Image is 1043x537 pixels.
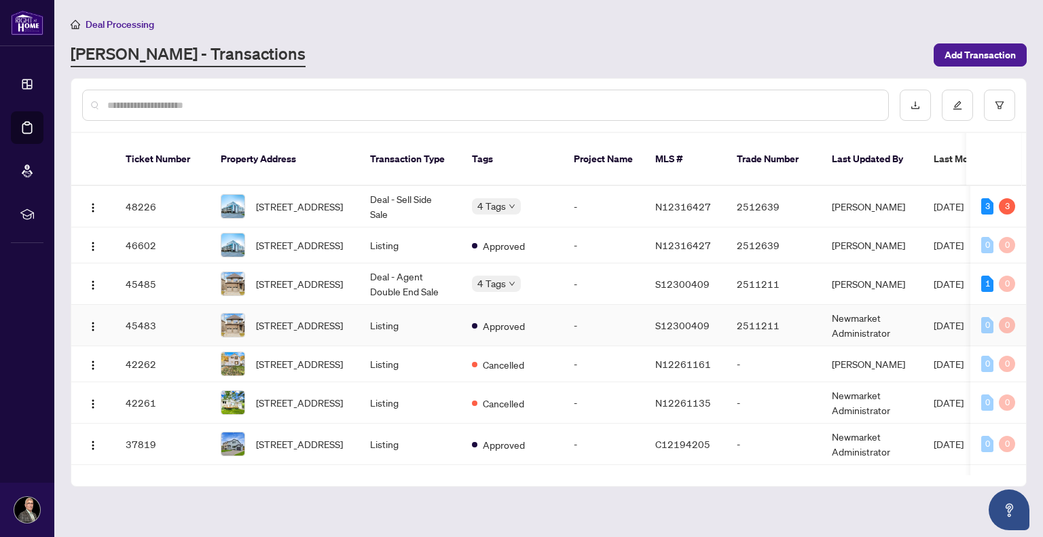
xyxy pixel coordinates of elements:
td: Listing [359,227,461,263]
th: Tags [461,133,563,186]
button: Logo [82,433,104,455]
td: 45483 [115,305,210,346]
span: [STREET_ADDRESS] [256,276,343,291]
td: Deal - Sell Side Sale [359,186,461,227]
th: Last Updated By [821,133,923,186]
span: 4 Tags [477,276,506,291]
td: 2512639 [726,227,821,263]
th: Project Name [563,133,644,186]
td: 48226 [115,186,210,227]
span: S12300409 [655,319,710,331]
span: home [71,20,80,29]
td: 42262 [115,346,210,382]
div: 0 [999,276,1015,292]
span: [STREET_ADDRESS] [256,199,343,214]
span: [STREET_ADDRESS] [256,395,343,410]
span: Add Transaction [945,44,1016,66]
img: thumbnail-img [221,234,244,257]
span: [STREET_ADDRESS] [256,356,343,371]
img: thumbnail-img [221,432,244,456]
span: filter [995,100,1004,110]
img: Logo [88,241,98,252]
img: logo [11,10,43,35]
button: Logo [82,314,104,336]
td: Newmarket Administrator [821,305,923,346]
td: [PERSON_NAME] [821,346,923,382]
div: 0 [999,237,1015,253]
td: - [563,346,644,382]
div: 3 [981,198,993,215]
img: Logo [88,360,98,371]
div: 3 [999,198,1015,215]
td: Deal - Agent Double End Sale [359,263,461,305]
img: thumbnail-img [221,195,244,218]
td: Newmarket Administrator [821,424,923,465]
td: 46602 [115,227,210,263]
img: Logo [88,399,98,409]
td: - [726,424,821,465]
button: filter [984,90,1015,121]
button: download [900,90,931,121]
button: Logo [82,353,104,375]
span: Deal Processing [86,18,154,31]
div: 0 [981,436,993,452]
td: 2512639 [726,186,821,227]
td: 45485 [115,263,210,305]
td: Listing [359,424,461,465]
img: Logo [88,280,98,291]
span: Approved [483,318,525,333]
div: 0 [981,237,993,253]
div: 0 [999,317,1015,333]
img: thumbnail-img [221,352,244,375]
td: Listing [359,346,461,382]
td: [PERSON_NAME] [821,263,923,305]
td: - [726,346,821,382]
span: N12316427 [655,239,711,251]
span: [STREET_ADDRESS] [256,437,343,451]
th: Property Address [210,133,359,186]
img: Logo [88,440,98,451]
td: - [563,186,644,227]
span: [DATE] [934,396,964,409]
span: [STREET_ADDRESS] [256,238,343,253]
button: edit [942,90,973,121]
th: Transaction Type [359,133,461,186]
span: Last Modified Date [934,151,1017,166]
span: S12300409 [655,278,710,290]
button: Logo [82,273,104,295]
span: N12261135 [655,396,711,409]
img: thumbnail-img [221,391,244,414]
div: 0 [999,436,1015,452]
div: 0 [981,394,993,411]
span: down [509,280,515,287]
td: - [563,263,644,305]
span: Approved [483,437,525,452]
button: Logo [82,196,104,217]
a: [PERSON_NAME] - Transactions [71,43,306,67]
span: [DATE] [934,319,964,331]
span: download [911,100,920,110]
button: Logo [82,234,104,256]
div: 0 [999,394,1015,411]
td: - [563,424,644,465]
span: [STREET_ADDRESS] [256,318,343,333]
div: 0 [981,356,993,372]
span: [DATE] [934,358,964,370]
span: down [509,203,515,210]
td: - [563,305,644,346]
img: thumbnail-img [221,272,244,295]
span: [DATE] [934,278,964,290]
span: N12316427 [655,200,711,212]
span: Cancelled [483,396,524,411]
td: Newmarket Administrator [821,382,923,424]
img: Logo [88,321,98,332]
td: - [726,382,821,424]
span: N12261161 [655,358,711,370]
td: Listing [359,382,461,424]
img: Logo [88,202,98,213]
span: 4 Tags [477,198,506,214]
button: Open asap [989,489,1029,530]
td: 42261 [115,382,210,424]
td: Listing [359,305,461,346]
td: [PERSON_NAME] [821,227,923,263]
